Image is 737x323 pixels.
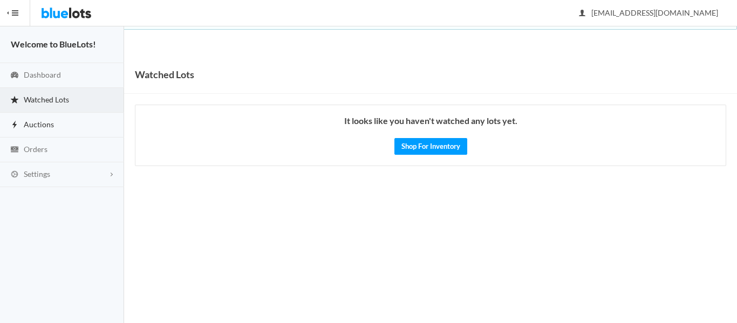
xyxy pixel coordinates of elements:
[11,39,96,49] strong: Welcome to BlueLots!
[394,138,467,155] a: Shop For Inventory
[24,70,61,79] span: Dashboard
[579,8,718,17] span: [EMAIL_ADDRESS][DOMAIN_NAME]
[24,145,47,154] span: Orders
[9,71,20,81] ion-icon: speedometer
[577,9,588,19] ion-icon: person
[146,116,715,126] h4: It looks like you haven't watched any lots yet.
[24,95,69,104] span: Watched Lots
[9,120,20,130] ion-icon: flash
[135,66,194,83] h1: Watched Lots
[9,145,20,155] ion-icon: cash
[9,170,20,180] ion-icon: cog
[9,95,20,106] ion-icon: star
[24,120,54,129] span: Auctions
[24,169,50,178] span: Settings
